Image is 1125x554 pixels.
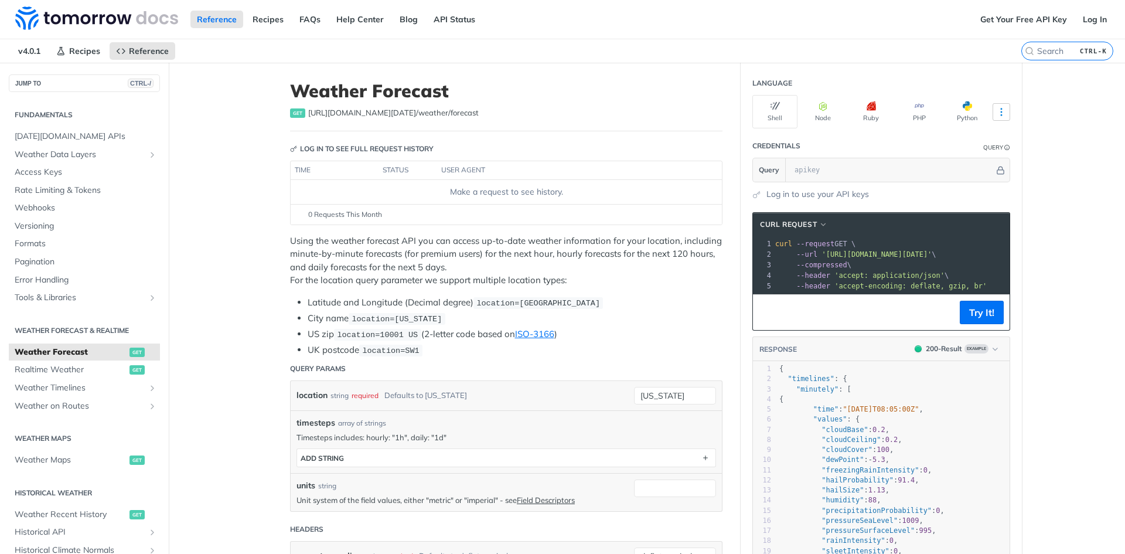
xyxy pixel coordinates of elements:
div: 3 [753,385,771,395]
span: location=10001 US [337,331,418,339]
span: curl [775,240,792,248]
span: 'accept-encoding: deflate, gzip, br' [834,282,987,290]
span: Realtime Weather [15,364,127,376]
span: [DATE][DOMAIN_NAME] APIs [15,131,157,142]
div: array of strings [338,418,386,429]
span: Rate Limiting & Tokens [15,185,157,196]
span: Weather Forecast [15,346,127,358]
a: Rate Limiting & Tokens [9,182,160,199]
div: 1 [753,364,771,374]
input: apikey [789,158,994,182]
th: user agent [437,161,698,180]
div: Defaults to [US_STATE] [384,387,467,404]
img: Tomorrow.io Weather API Docs [15,6,178,30]
span: : , [779,476,919,484]
a: Weather Mapsget [9,451,160,469]
div: 15 [753,506,771,516]
button: Show subpages for Historical API [148,528,157,537]
span: "values" [813,415,847,423]
button: Copy to clipboard [759,304,775,321]
span: \ [775,261,851,269]
div: Make a request to see history. [295,186,717,198]
span: 0.2 [885,436,898,444]
span: '[URL][DOMAIN_NAME][DATE]' [821,250,932,259]
span: { [779,365,783,373]
span: timesteps [296,417,335,429]
span: "dewPoint" [821,456,864,464]
span: "pressureSurfaceLevel" [821,526,915,535]
span: "cloudCeiling" [821,436,881,444]
a: Weather on RoutesShow subpages for Weather on Routes [9,397,160,415]
span: "precipitationProbability" [821,507,932,515]
div: 1 [753,239,773,249]
div: required [352,387,379,404]
span: : , [779,446,894,454]
span: : , [779,526,936,535]
a: Blog [393,11,424,28]
span: : { [779,375,847,383]
span: Reference [129,46,169,56]
h2: Historical Weather [9,488,160,498]
span: Error Handling [15,274,157,286]
button: Shell [752,95,797,128]
span: "freezingRainIntensity" [821,466,919,474]
span: location=SW1 [362,346,419,355]
p: Timesteps includes: hourly: "1h", daily: "1d" [296,432,716,443]
span: get [129,510,145,519]
span: location=[US_STATE] [352,315,442,324]
span: --url [796,250,817,259]
span: --header [796,271,830,280]
div: 18 [753,536,771,546]
a: Versioning [9,217,160,235]
a: Reference [110,42,175,60]
span: Example [964,344,988,354]
div: 10 [753,455,771,465]
a: Error Handling [9,271,160,289]
button: Show subpages for Tools & Libraries [148,293,157,303]
span: : , [779,516,923,525]
button: More Languages [993,103,1010,121]
span: : , [779,436,902,444]
span: "cloudBase" [821,426,868,434]
span: 100 [877,446,889,454]
div: 9 [753,445,771,455]
span: get [290,108,305,118]
span: GET \ [775,240,855,248]
span: Webhooks [15,202,157,214]
a: Weather Forecastget [9,344,160,361]
span: "pressureSeaLevel" [821,516,898,525]
span: Tools & Libraries [15,292,145,304]
th: time [291,161,379,180]
a: Weather Recent Historyget [9,506,160,524]
div: Log in to see full request history [290,144,434,154]
span: 88 [868,496,877,504]
a: Log In [1076,11,1113,28]
div: 4 [753,395,771,405]
div: 11 [753,465,771,475]
li: US zip (2-letter code based on ) [308,328,722,341]
button: cURL Request [756,219,832,230]
div: 200 - Result [926,344,962,354]
span: "minutely" [796,385,838,393]
button: Try It! [960,301,1004,324]
span: Historical API [15,526,145,538]
span: \ [775,250,936,259]
span: 0 [936,507,940,515]
span: : , [779,405,923,413]
div: 3 [753,260,773,270]
span: v4.0.1 [12,42,47,60]
div: 5 [753,405,771,414]
span: : , [779,456,889,464]
span: "time" [813,405,838,413]
a: Reference [190,11,243,28]
div: 7 [753,425,771,435]
span: Weather Timelines [15,382,145,394]
svg: More ellipsis [996,107,1007,117]
a: Help Center [330,11,390,28]
button: Hide [994,164,1007,176]
span: "hailProbability" [821,476,894,484]
button: Node [800,95,846,128]
span: get [129,365,145,375]
span: Query [759,165,779,175]
span: 'accept: application/json' [834,271,945,280]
